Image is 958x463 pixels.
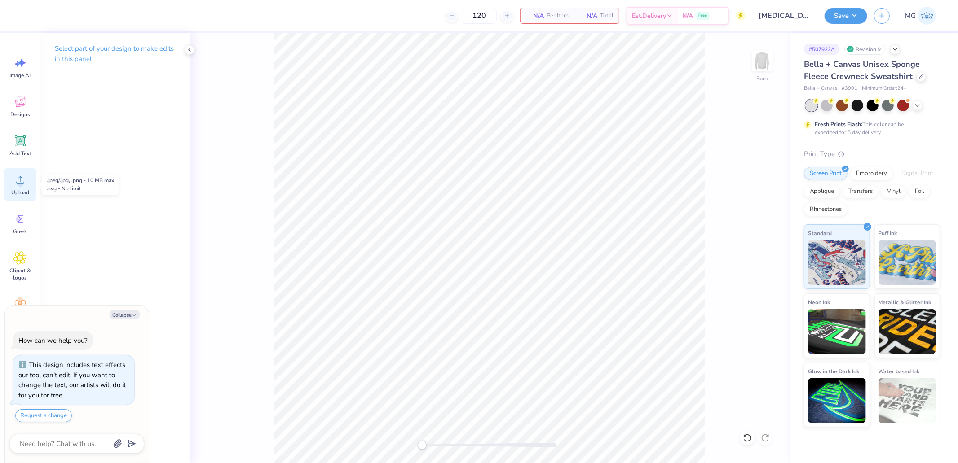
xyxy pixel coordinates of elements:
[13,228,27,235] span: Greek
[11,189,29,196] span: Upload
[547,11,569,21] span: Per Item
[879,367,920,376] span: Water based Ink
[815,121,862,128] strong: Fresh Prints Flash:
[756,74,768,83] div: Back
[808,240,866,285] img: Standard
[862,85,907,92] span: Minimum Order: 24 +
[15,409,72,422] button: Request a change
[901,7,940,25] a: MG
[632,11,666,21] span: Est. Delivery
[905,11,916,21] span: MG
[896,167,939,180] div: Digital Print
[18,336,88,345] div: How can we help you?
[909,185,930,198] div: Foil
[804,44,840,55] div: # 507922A
[843,185,879,198] div: Transfers
[462,8,497,24] input: – –
[804,85,837,92] span: Bella + Canvas
[10,72,31,79] span: Image AI
[879,309,936,354] img: Metallic & Glitter Ink
[804,185,840,198] div: Applique
[808,297,830,307] span: Neon Ink
[752,7,818,25] input: Untitled Design
[5,267,35,281] span: Clipart & logos
[682,11,693,21] span: N/A
[110,310,140,319] button: Collapse
[879,378,936,423] img: Water based Ink
[808,309,866,354] img: Neon Ink
[698,13,707,19] span: Free
[879,297,932,307] span: Metallic & Glitter Ink
[879,240,936,285] img: Puff Ink
[850,167,893,180] div: Embroidery
[600,11,614,21] span: Total
[526,11,544,21] span: N/A
[825,8,867,24] button: Save
[804,167,848,180] div: Screen Print
[808,367,859,376] span: Glow in the Dark Ink
[579,11,597,21] span: N/A
[804,149,940,159] div: Print Type
[418,441,427,450] div: Accessibility label
[804,59,920,82] span: Bella + Canvas Unisex Sponge Fleece Crewneck Sweatshirt
[18,360,126,400] div: This design includes text effects our tool can't edit. If you want to change the text, our artist...
[918,7,936,25] img: Michael Galon
[879,228,897,238] span: Puff Ink
[844,44,886,55] div: Revision 9
[47,176,114,184] div: .jpeg/.jpg, .png - 10 MB max
[842,85,857,92] span: # 3901
[808,378,866,423] img: Glow in the Dark Ink
[55,44,175,64] p: Select part of your design to make edits in this panel
[804,203,848,216] div: Rhinestones
[753,52,771,70] img: Back
[881,185,906,198] div: Vinyl
[808,228,832,238] span: Standard
[47,184,114,192] div: .svg - No limit
[815,120,925,136] div: This color can be expedited for 5 day delivery.
[10,111,30,118] span: Designs
[9,150,31,157] span: Add Text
